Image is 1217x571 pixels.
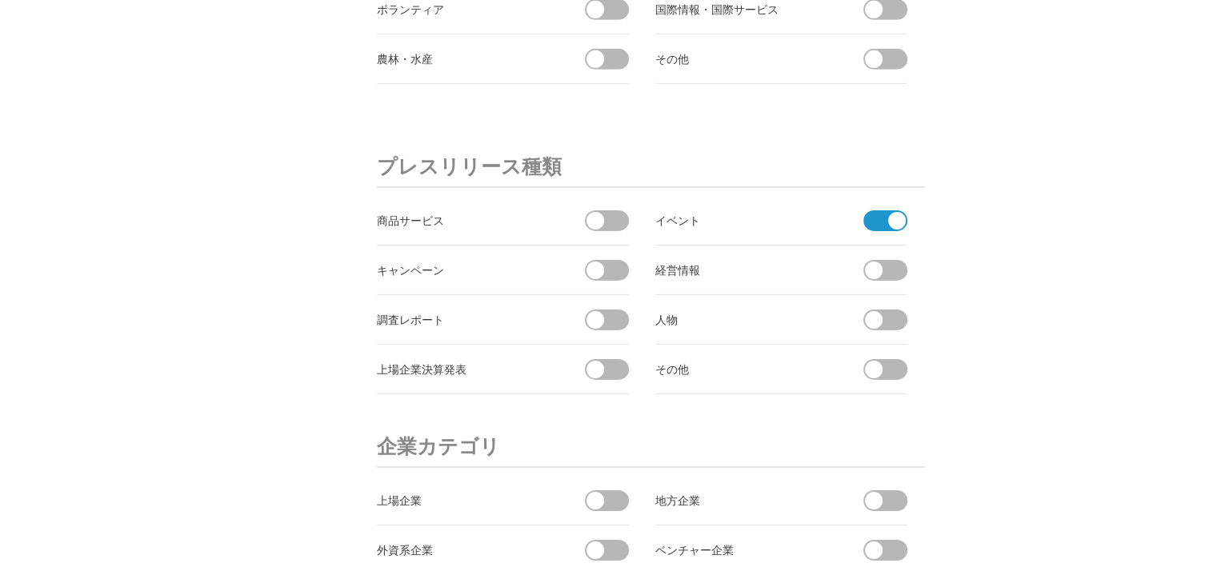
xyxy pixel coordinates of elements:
[377,426,925,468] h3: 企業カテゴリ
[655,210,835,230] div: イベント
[655,359,835,379] div: その他
[377,490,557,510] div: 上場企業
[377,146,925,188] h3: プレスリリース種類
[377,49,557,69] div: 農林・水産
[377,309,557,329] div: 調査レポート
[377,260,557,280] div: キャンペーン
[655,49,835,69] div: その他
[377,210,557,230] div: 商品サービス
[377,540,557,560] div: 外資系企業
[655,260,835,280] div: 経営情報
[655,540,835,560] div: ベンチャー企業
[655,309,835,329] div: 人物
[655,490,835,510] div: 地方企業
[377,359,557,379] div: 上場企業決算発表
